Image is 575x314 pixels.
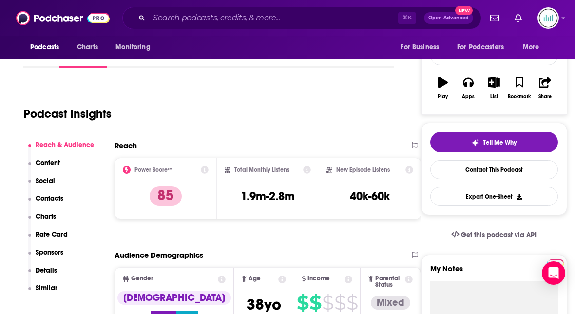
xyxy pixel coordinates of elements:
span: For Podcasters [457,40,504,54]
span: $ [322,295,333,311]
button: Rate Card [28,230,68,248]
button: open menu [394,38,451,56]
p: Similar [36,284,57,292]
button: Contacts [28,194,64,212]
button: open menu [516,38,552,56]
p: Charts [36,212,56,221]
div: Apps [462,94,475,100]
span: Get this podcast via API [461,231,537,239]
p: Sponsors [36,248,63,257]
span: Podcasts [30,40,59,54]
span: $ [346,295,358,311]
p: Content [36,159,60,167]
button: Share [532,71,557,106]
h2: Power Score™ [134,166,172,173]
h2: Audience Demographics [115,250,203,259]
button: Charts [28,212,57,230]
p: Contacts [36,194,63,203]
div: Bookmark [508,94,531,100]
h1: Podcast Insights [23,107,112,121]
button: List [481,71,506,106]
button: Similar [28,284,58,302]
span: Logged in as podglomerate [537,7,559,29]
h2: New Episode Listens [336,166,390,173]
button: open menu [109,38,163,56]
a: Show notifications dropdown [511,10,526,26]
button: Play [430,71,456,106]
h2: Reach [115,141,137,150]
input: Search podcasts, credits, & more... [149,10,398,26]
div: Open Intercom Messenger [542,261,565,285]
a: Show notifications dropdown [486,10,503,26]
label: My Notes [430,264,558,281]
div: Search podcasts, credits, & more... [122,7,481,29]
span: Gender [131,276,153,282]
div: [DEMOGRAPHIC_DATA] [117,291,231,305]
button: Bookmark [507,71,532,106]
span: New [455,6,473,15]
img: User Profile [537,7,559,29]
span: Open Advanced [428,16,469,20]
button: Export One-Sheet [430,187,558,206]
span: $ [297,295,308,311]
button: Social [28,177,56,195]
button: Reach & Audience [28,141,95,159]
button: Apps [456,71,481,106]
div: Play [438,94,448,100]
span: ⌘ K [398,12,416,24]
span: More [523,40,539,54]
img: Podchaser - Follow, Share and Rate Podcasts [16,9,110,27]
p: Details [36,266,57,275]
span: Tell Me Why [483,139,517,147]
div: List [490,94,498,100]
button: Content [28,159,60,177]
button: open menu [451,38,518,56]
p: 85 [150,186,182,206]
h3: 40k-60k [350,189,390,203]
img: Podchaser Pro [547,259,564,267]
a: Contact This Podcast [430,160,558,179]
button: Show profile menu [537,7,559,29]
span: $ [334,295,345,311]
p: Social [36,177,55,185]
p: Reach & Audience [36,141,94,149]
img: tell me why sparkle [471,139,479,147]
span: Monitoring [115,40,150,54]
button: Details [28,266,57,284]
button: tell me why sparkleTell Me Why [430,132,558,152]
div: Share [538,94,552,100]
h3: 1.9m-2.8m [241,189,295,203]
a: Charts [71,38,104,56]
button: Open AdvancedNew [424,12,473,24]
span: 38 yo [247,295,281,314]
a: Get this podcast via API [443,223,545,247]
span: Income [307,276,330,282]
span: For Business [401,40,439,54]
span: Charts [77,40,98,54]
p: Rate Card [36,230,68,239]
button: open menu [23,38,72,56]
h2: Total Monthly Listens [234,166,289,173]
button: Sponsors [28,248,64,266]
a: Pro website [547,258,564,267]
span: Parental Status [375,276,403,288]
div: Mixed [371,296,410,310]
span: $ [309,295,321,311]
span: Age [249,276,261,282]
